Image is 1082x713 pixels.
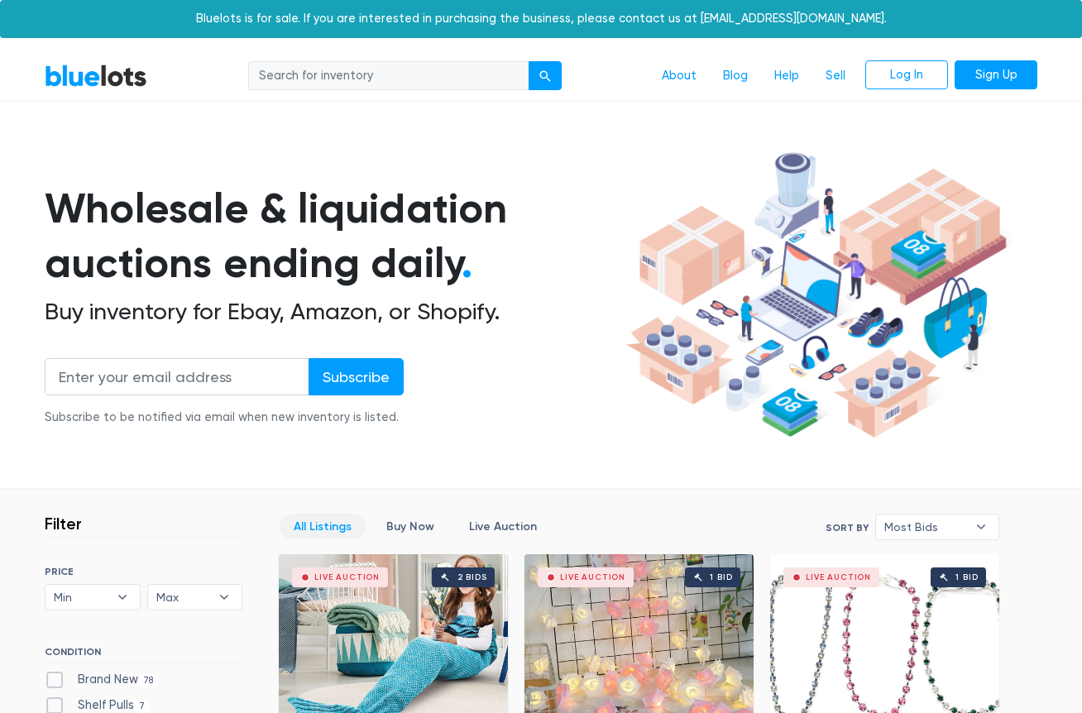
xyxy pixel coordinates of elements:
[105,585,140,610] b: ▾
[156,585,211,610] span: Max
[134,700,151,713] span: 7
[761,60,812,92] a: Help
[372,514,448,539] a: Buy Now
[955,60,1037,90] a: Sign Up
[314,573,380,581] div: Live Auction
[45,298,620,326] h2: Buy inventory for Ebay, Amazon, or Shopify.
[138,674,159,687] span: 78
[649,60,710,92] a: About
[45,64,147,88] a: BlueLots
[45,514,82,534] h3: Filter
[964,514,998,539] b: ▾
[45,181,620,291] h1: Wholesale & liquidation auctions ending daily
[955,573,978,581] div: 1 bid
[710,60,761,92] a: Blog
[45,358,309,395] input: Enter your email address
[812,60,859,92] a: Sell
[455,514,551,539] a: Live Auction
[806,573,871,581] div: Live Auction
[826,520,869,535] label: Sort By
[54,585,108,610] span: Min
[248,61,529,91] input: Search for inventory
[710,573,732,581] div: 1 bid
[309,358,404,395] input: Subscribe
[620,145,1013,446] img: hero-ee84e7d0318cb26816c560f6b4441b76977f77a177738b4e94f68c95b2b83dbb.png
[462,238,472,288] span: .
[45,566,242,577] h6: PRICE
[280,514,366,539] a: All Listings
[457,573,487,581] div: 2 bids
[865,60,948,90] a: Log In
[45,409,404,427] div: Subscribe to be notified via email when new inventory is listed.
[45,646,242,664] h6: CONDITION
[560,573,625,581] div: Live Auction
[884,514,967,539] span: Most Bids
[207,585,242,610] b: ▾
[45,671,159,689] label: Brand New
